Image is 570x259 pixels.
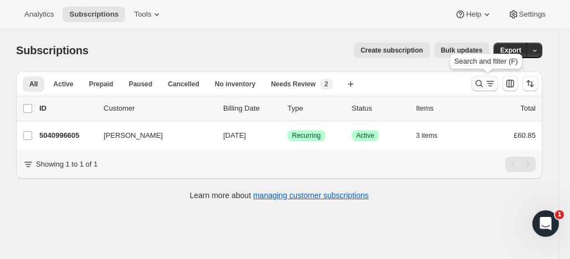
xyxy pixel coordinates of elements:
[532,210,559,237] iframe: Intercom live chat
[253,191,369,200] a: managing customer subscriptions
[69,10,119,19] span: Subscriptions
[416,128,450,143] button: 3 items
[63,7,125,22] button: Subscriptions
[129,80,152,89] span: Paused
[441,46,482,55] span: Bulk updates
[97,127,208,144] button: [PERSON_NAME]
[361,46,423,55] span: Create subscription
[466,10,481,19] span: Help
[292,131,321,140] span: Recurring
[215,80,255,89] span: No inventory
[104,130,163,141] span: [PERSON_NAME]
[89,80,113,89] span: Prepaid
[416,131,438,140] span: 3 items
[134,10,151,19] span: Tools
[501,7,552,22] button: Settings
[53,80,73,89] span: Active
[555,210,564,219] span: 1
[29,80,38,89] span: All
[471,76,498,91] button: Search and filter results
[104,103,214,114] p: Customer
[271,80,316,89] span: Needs Review
[36,159,97,170] p: Showing 1 to 1 of 1
[354,43,430,58] button: Create subscription
[223,131,246,139] span: [DATE]
[416,103,471,114] div: Items
[352,103,407,114] p: Status
[39,130,95,141] p: 5040996605
[502,76,518,91] button: Customize table column order and visibility
[500,46,521,55] span: Export
[223,103,279,114] p: Billing Date
[127,7,169,22] button: Tools
[513,131,536,139] span: £60.85
[39,103,536,114] div: IDCustomerBilling DateTypeStatusItemsTotal
[494,43,528,58] button: Export
[39,103,95,114] p: ID
[18,7,60,22] button: Analytics
[434,43,489,58] button: Bulk updates
[342,76,360,92] button: Create new view
[168,80,199,89] span: Cancelled
[356,131,374,140] span: Active
[16,44,89,56] span: Subscriptions
[522,76,538,91] button: Sort the results
[24,10,54,19] span: Analytics
[505,157,536,172] nav: Pagination
[325,80,328,89] span: 2
[287,103,343,114] div: Type
[190,190,369,201] p: Learn more about
[519,10,546,19] span: Settings
[39,128,536,143] div: 5040996605[PERSON_NAME][DATE]SuccessRecurringSuccessActive3 items£60.85
[521,103,536,114] p: Total
[448,7,499,22] button: Help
